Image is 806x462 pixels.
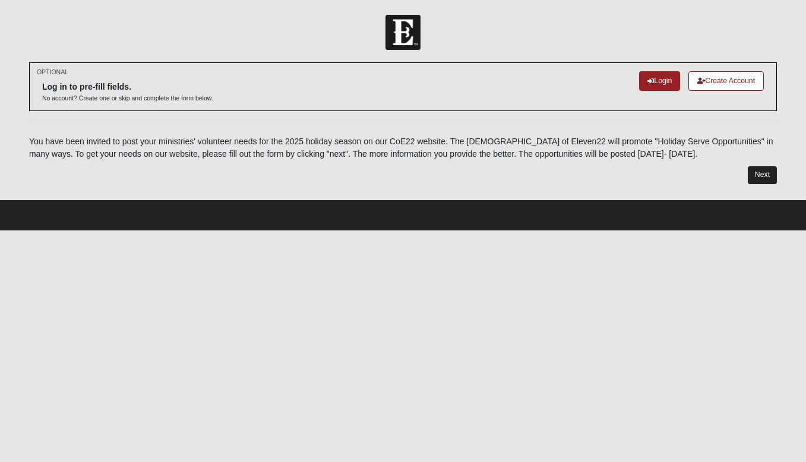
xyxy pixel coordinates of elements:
h6: Log in to pre-fill fields. [42,82,213,92]
img: Church of Eleven22 Logo [385,15,421,50]
a: Login [639,71,680,91]
a: Create Account [688,71,764,91]
p: No account? Create one or skip and complete the form below. [42,94,213,103]
small: OPTIONAL [37,68,68,77]
a: Next [748,166,777,183]
p: You have been invited to post your ministries' volunteer needs for the 2025 holiday season on our... [29,135,777,160]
